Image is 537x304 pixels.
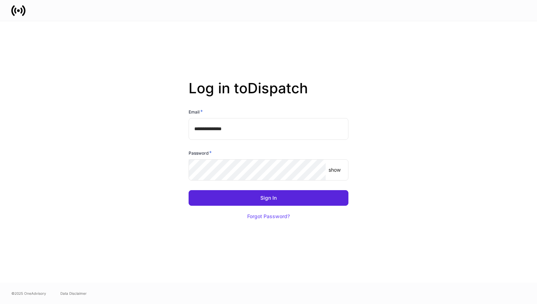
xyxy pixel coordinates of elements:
button: Forgot Password? [238,209,299,224]
a: Data Disclaimer [60,291,87,296]
h6: Email [189,108,203,115]
div: Forgot Password? [247,214,290,219]
div: Sign In [260,195,277,200]
h6: Password [189,149,212,156]
button: Sign In [189,190,348,206]
span: © 2025 OneAdvisory [11,291,46,296]
p: show [329,166,341,173]
h2: Log in to Dispatch [189,80,348,108]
